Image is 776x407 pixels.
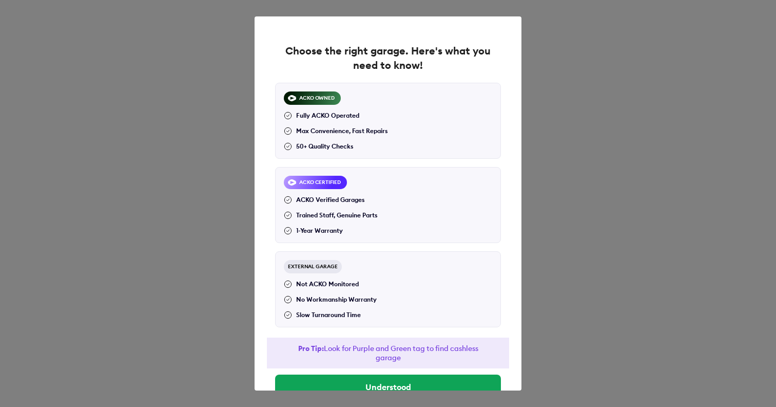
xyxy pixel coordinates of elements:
[284,111,359,120] div: Fully ACKO Operated
[284,195,365,205] div: ACKO Verified Garages
[284,295,377,304] div: No Workmanship Warranty
[284,176,347,189] div: ACKO CERTIFIED
[284,280,359,289] div: Not ACKO Monitored
[284,126,388,136] div: Max Convenience, Fast Repairs
[280,44,496,72] div: Choose the right garage. Here's what you need to know!
[284,211,378,220] div: Trained Staff, Genuine Parts
[288,178,296,187] img: acko
[284,91,341,105] div: ACKO OWNED
[267,338,509,368] div: Look for Purple and Green tag to find cashless garage
[284,310,361,320] div: Slow Turnaround Time
[284,142,354,151] div: 50+ Quality Checks
[284,226,343,235] div: 1-Year Warranty
[298,344,324,353] strong: Pro Tip:
[284,260,342,273] div: External Garage
[275,375,501,399] button: Understood
[288,94,296,102] img: acko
